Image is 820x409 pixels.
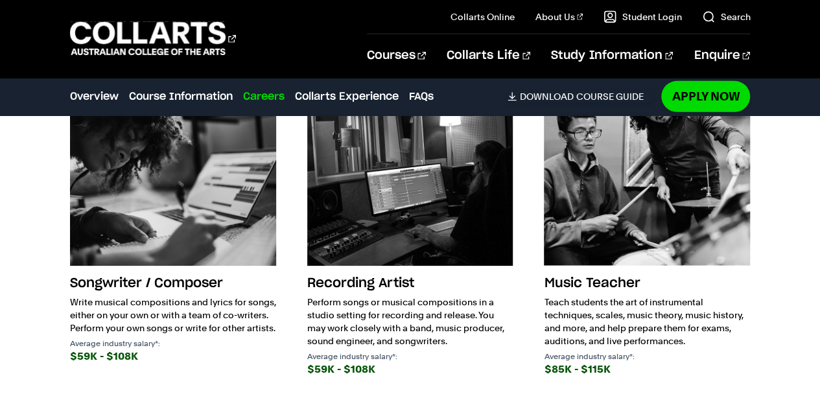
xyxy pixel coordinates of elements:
[129,89,233,104] a: Course Information
[70,340,276,347] p: Average industry salary*:
[551,34,673,77] a: Study Information
[702,10,750,23] a: Search
[535,10,583,23] a: About Us
[70,347,276,366] div: $59K - $108K
[603,10,681,23] a: Student Login
[70,20,236,57] div: Go to homepage
[544,360,750,379] div: $85K - $115K
[451,10,515,23] a: Collarts Online
[295,89,399,104] a: Collarts Experience
[70,271,276,296] h3: Songwriter / Composer
[307,353,513,360] p: Average industry salary*:
[307,271,513,296] h3: Recording Artist
[70,296,276,334] p: Write musical compositions and lyrics for songs, either on your own or with a team of co-writers....
[307,360,513,379] div: $59K - $108K
[243,89,285,104] a: Careers
[544,353,750,360] p: Average industry salary*:
[307,296,513,347] p: Perform songs or musical compositions in a studio setting for recording and release. You may work...
[447,34,530,77] a: Collarts Life
[544,271,750,296] h3: Music Teacher
[519,91,573,102] span: Download
[544,296,750,347] p: Teach students the art of instrumental techniques, scales, music theory, music history, and more,...
[367,34,426,77] a: Courses
[70,89,119,104] a: Overview
[409,89,434,104] a: FAQs
[694,34,750,77] a: Enquire
[508,91,653,102] a: DownloadCourse Guide
[661,81,750,111] a: Apply Now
